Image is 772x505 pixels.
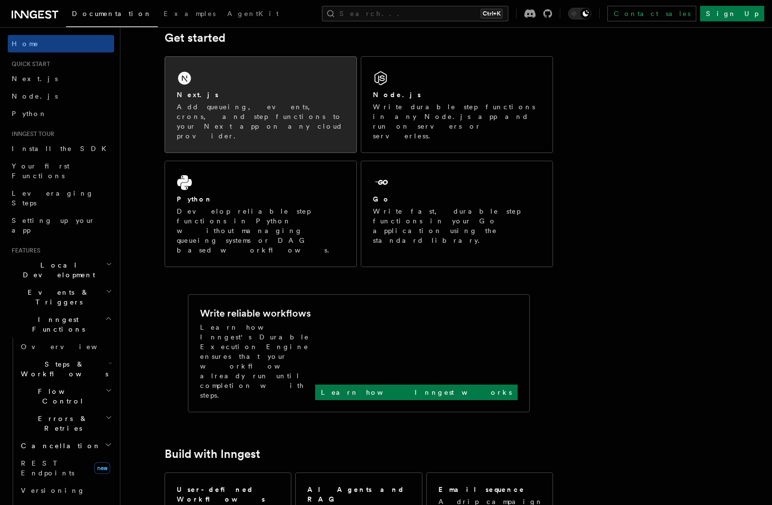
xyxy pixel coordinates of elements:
span: Errors & Retries [17,414,105,433]
span: Steps & Workflows [17,359,108,379]
span: Node.js [12,92,58,100]
h2: Python [177,194,213,204]
a: PythonDevelop reliable step functions in Python without managing queueing systems or DAG based wo... [165,161,357,267]
span: Events & Triggers [8,287,106,307]
span: Flow Control [17,387,105,406]
span: new [94,462,110,474]
p: Learn how Inngest's Durable Execution Engine ensures that your workflow already run until complet... [200,322,315,400]
a: Install the SDK [8,140,114,157]
a: Next.js [8,70,114,87]
span: Examples [164,10,216,17]
span: Your first Functions [12,162,69,180]
span: Features [8,247,40,254]
a: Leveraging Steps [8,185,114,212]
p: Write durable step functions in any Node.js app and run on servers or serverless. [373,102,541,141]
a: AgentKit [221,3,285,26]
a: Learn how Inngest works [315,385,518,400]
span: Python [12,110,47,118]
h2: AI Agents and RAG [307,485,411,504]
a: Setting up your app [8,212,114,239]
h2: Next.js [177,90,218,100]
a: Your first Functions [8,157,114,185]
button: Inngest Functions [8,311,114,338]
button: Events & Triggers [8,284,114,311]
span: Inngest tour [8,130,54,138]
span: Setting up your app [12,217,95,234]
a: Examples [158,3,221,26]
a: Overview [17,338,114,355]
span: Inngest Functions [8,315,105,334]
button: Steps & Workflows [17,355,114,383]
span: Overview [21,343,121,351]
a: Versioning [17,482,114,499]
button: Search...Ctrl+K [322,6,508,21]
span: Install the SDK [12,145,112,152]
a: Get started [165,31,225,45]
h2: Node.js [373,90,421,100]
span: Home [12,39,39,49]
button: Local Development [8,256,114,284]
button: Errors & Retries [17,410,114,437]
a: Documentation [66,3,158,27]
p: Add queueing, events, crons, and step functions to your Next app on any cloud provider. [177,102,345,141]
a: Python [8,105,114,122]
p: Develop reliable step functions in Python without managing queueing systems or DAG based workflows. [177,206,345,255]
span: REST Endpoints [21,459,74,477]
span: Leveraging Steps [12,189,94,207]
span: Next.js [12,75,58,83]
span: Quick start [8,60,50,68]
button: Flow Control [17,383,114,410]
a: Contact sales [607,6,696,21]
span: Cancellation [17,441,101,451]
a: Node.jsWrite durable step functions in any Node.js app and run on servers or serverless. [361,56,553,153]
a: Node.js [8,87,114,105]
a: Sign Up [700,6,764,21]
span: Versioning [21,487,85,494]
a: Home [8,35,114,52]
a: Build with Inngest [165,447,260,461]
h2: Email sequence [438,485,525,494]
button: Toggle dark mode [568,8,591,19]
span: AgentKit [227,10,279,17]
h2: Go [373,194,390,204]
span: Local Development [8,260,106,280]
a: REST Endpointsnew [17,454,114,482]
p: Learn how Inngest works [321,387,512,397]
span: Documentation [72,10,152,17]
button: Cancellation [17,437,114,454]
a: GoWrite fast, durable step functions in your Go application using the standard library. [361,161,553,267]
p: Write fast, durable step functions in your Go application using the standard library. [373,206,541,245]
a: Next.jsAdd queueing, events, crons, and step functions to your Next app on any cloud provider. [165,56,357,153]
kbd: Ctrl+K [481,9,503,18]
h2: Write reliable workflows [200,306,311,320]
h2: User-defined Workflows [177,485,279,504]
